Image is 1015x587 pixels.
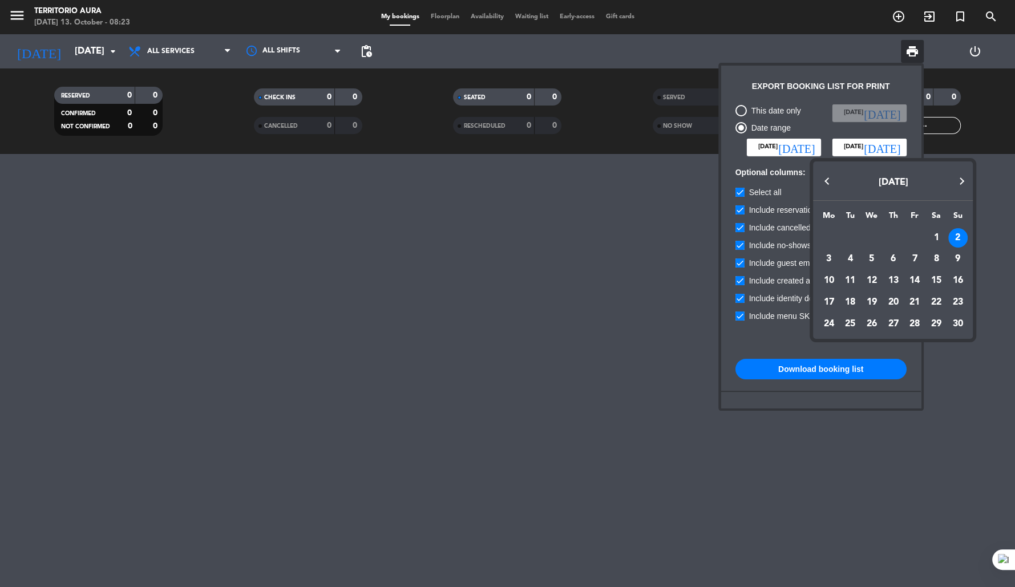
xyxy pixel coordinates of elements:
td: November 1, 2025 [925,227,947,249]
div: 5 [862,249,881,269]
span: [DATE] [878,178,908,187]
th: Monday [818,209,839,227]
td: November 7, 2025 [904,249,925,270]
td: November 2, 2025 [947,227,969,249]
td: November 14, 2025 [904,270,925,292]
div: 13 [883,271,903,290]
div: 12 [862,271,881,290]
div: 6 [883,249,903,269]
td: November 25, 2025 [839,313,861,335]
button: Next month [950,170,973,193]
td: November 15, 2025 [925,270,947,292]
div: 26 [862,314,881,334]
td: November 27, 2025 [883,313,904,335]
div: 4 [840,249,860,269]
th: Wednesday [861,209,883,227]
div: 8 [927,249,946,269]
th: Sunday [947,209,969,227]
button: Previous month [816,170,839,193]
div: 20 [883,293,903,312]
div: 9 [948,249,968,269]
td: November 19, 2025 [861,292,883,313]
th: Friday [904,209,925,227]
td: November 10, 2025 [818,270,839,292]
div: 10 [819,271,838,290]
td: November 8, 2025 [925,249,947,270]
div: 19 [862,293,881,312]
div: 15 [927,271,946,290]
div: 11 [840,271,860,290]
td: November 12, 2025 [861,270,883,292]
div: 23 [948,293,968,312]
td: November 21, 2025 [904,292,925,313]
div: 1 [927,228,946,248]
div: 27 [883,314,903,334]
td: November 29, 2025 [925,313,947,335]
td: November 20, 2025 [883,292,904,313]
td: November 6, 2025 [883,249,904,270]
div: 14 [905,271,924,290]
td: November 4, 2025 [839,249,861,270]
td: NOV [818,227,925,249]
div: 21 [905,293,924,312]
td: November 24, 2025 [818,313,839,335]
td: November 28, 2025 [904,313,925,335]
td: November 17, 2025 [818,292,839,313]
td: November 18, 2025 [839,292,861,313]
div: 3 [819,249,838,269]
div: 7 [905,249,924,269]
td: November 3, 2025 [818,249,839,270]
td: November 11, 2025 [839,270,861,292]
div: 24 [819,314,838,334]
div: 17 [819,293,838,312]
th: Thursday [883,209,904,227]
div: 25 [840,314,860,334]
div: 2 [948,228,968,248]
td: November 13, 2025 [883,270,904,292]
button: Choose month and year [816,172,970,193]
div: 16 [948,271,968,290]
div: 22 [927,293,946,312]
td: November 16, 2025 [947,270,969,292]
td: November 26, 2025 [861,313,883,335]
th: Saturday [925,209,947,227]
td: November 5, 2025 [861,249,883,270]
th: Tuesday [839,209,861,227]
div: 30 [948,314,968,334]
td: November 23, 2025 [947,292,969,313]
div: 28 [905,314,924,334]
div: 29 [927,314,946,334]
td: November 9, 2025 [947,249,969,270]
td: November 30, 2025 [947,313,969,335]
td: November 22, 2025 [925,292,947,313]
div: 18 [840,293,860,312]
